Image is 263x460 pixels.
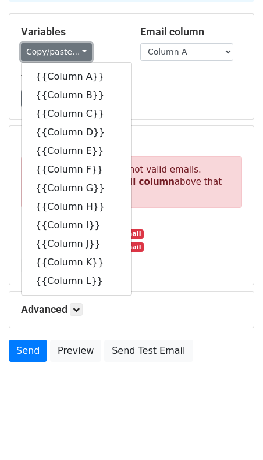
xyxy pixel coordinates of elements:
a: {{Column D}} [22,123,131,142]
a: {{Column H}} [22,197,131,216]
a: {{Column L}} [22,272,131,290]
h5: Variables [21,26,123,38]
a: {{Column K}} [22,253,131,272]
a: {{Column G}} [22,179,131,197]
a: {{Column E}} [22,142,131,160]
a: {{Column C}} [22,105,131,123]
strong: Email column [109,177,175,187]
a: Preview [50,340,101,362]
a: Send [9,340,47,362]
iframe: Chat Widget [205,404,263,460]
a: {{Column B}} [22,86,131,105]
a: Send Test Email [104,340,193,362]
a: Copy/paste... [21,43,92,61]
a: {{Column I}} [22,216,131,235]
h5: Advanced [21,303,242,316]
a: {{Column A}} [22,67,131,86]
a: {{Column J}} [22,235,131,253]
a: {{Column F}} [22,160,131,179]
h5: Email column [140,26,242,38]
